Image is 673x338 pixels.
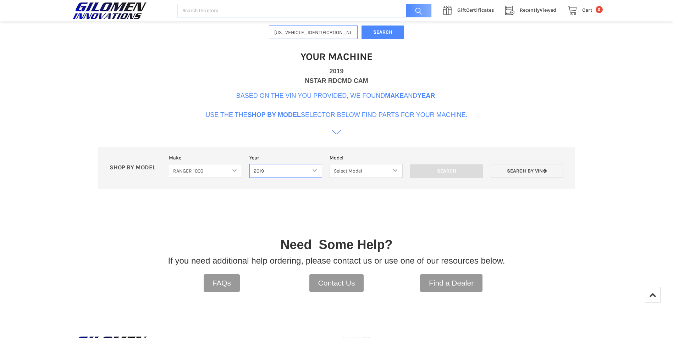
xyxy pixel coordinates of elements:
a: Contact Us [309,274,364,292]
p: SHOP BY MODEL [106,164,165,171]
input: Enter VIN of your machine [269,26,358,39]
h1: Your Machine [300,50,373,63]
div: 2019 [329,67,343,76]
b: Make [385,92,404,99]
button: Search [362,26,404,39]
input: Search [410,164,483,178]
span: 2 [596,6,603,13]
span: Viewed [520,7,556,13]
p: Need Some Help? [280,235,392,254]
span: Gift [457,7,466,13]
a: GILOMEN INNOVATIONS [71,2,170,19]
span: Cart [582,7,592,13]
a: Top of Page [645,287,661,303]
a: Find a Dealer [420,274,482,292]
label: Year [249,154,322,162]
span: Recently [520,7,540,13]
p: If you need additional help ordering, please contact us or use one of our resources below. [168,254,505,267]
p: Based on the VIN you provided, we found and . Use the the selector below find parts for your mach... [205,91,468,120]
a: Search by VIN [491,164,564,178]
span: Certificates [457,7,494,13]
a: Cart 2 [564,6,603,15]
img: GILOMEN INNOVATIONS [71,2,149,19]
b: Shop By Model [248,111,301,118]
label: Make [169,154,242,162]
input: Search the store [177,4,431,18]
a: GiftCertificates [439,6,501,15]
b: Year [417,92,435,99]
a: RecentlyViewed [501,6,564,15]
label: Model [330,154,403,162]
a: FAQs [204,274,240,292]
div: NSTAR RDCMD CAM [305,76,368,86]
input: Search [402,4,431,18]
